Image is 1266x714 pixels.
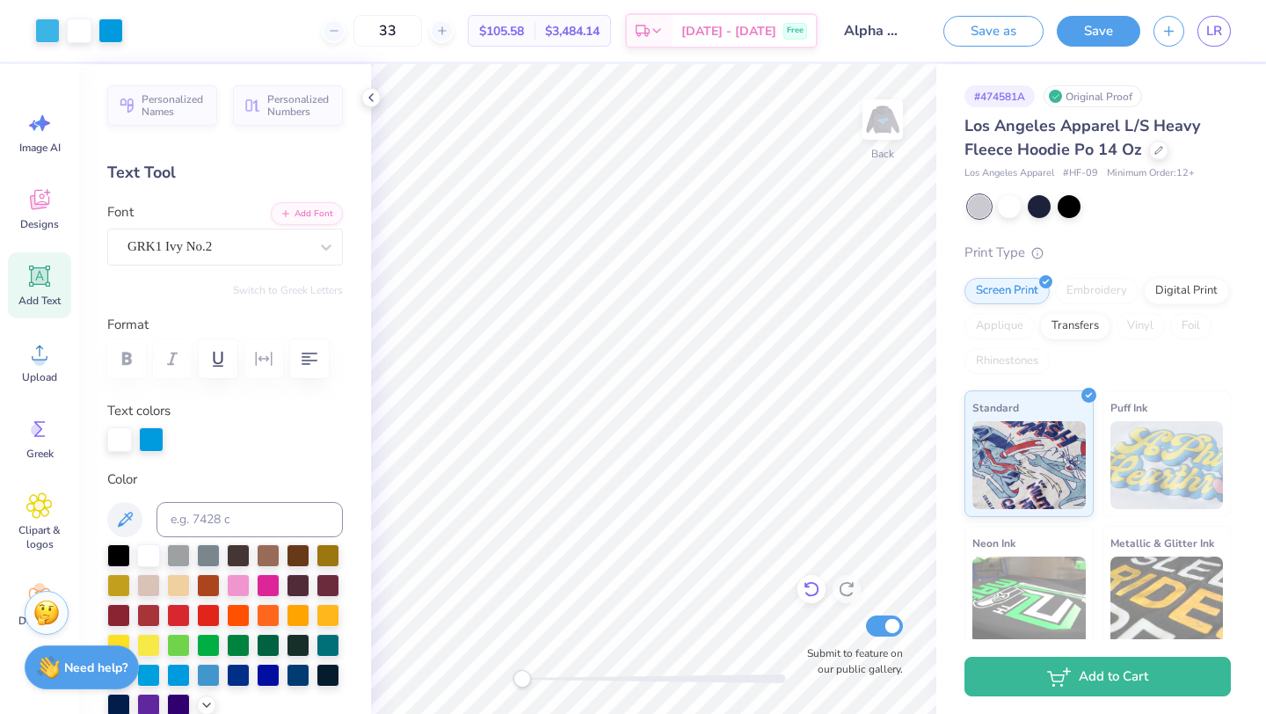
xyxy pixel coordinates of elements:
div: Foil [1170,313,1211,339]
div: Digital Print [1144,278,1229,304]
span: Add Text [18,294,61,308]
button: Personalized Numbers [233,85,343,126]
div: Print Type [964,243,1231,263]
span: $3,484.14 [545,22,600,40]
label: Color [107,470,343,490]
div: Screen Print [964,278,1050,304]
span: Personalized Names [142,93,207,118]
button: Save as [943,16,1044,47]
label: Submit to feature on our public gallery. [797,645,903,677]
span: $105.58 [479,22,524,40]
span: Metallic & Glitter Ink [1110,534,1214,552]
button: Add to Cart [964,657,1231,696]
span: Greek [26,447,54,461]
span: Personalized Numbers [267,93,332,118]
div: Applique [964,313,1035,339]
span: Free [787,25,804,37]
span: Minimum Order: 12 + [1107,166,1195,181]
div: Transfers [1040,313,1110,339]
label: Format [107,315,343,335]
div: Text Tool [107,161,343,185]
img: Puff Ink [1110,421,1224,509]
span: Designs [20,217,59,231]
div: Vinyl [1116,313,1165,339]
label: Text colors [107,401,171,421]
div: Embroidery [1055,278,1139,304]
span: Clipart & logos [11,523,69,551]
div: Original Proof [1044,85,1142,107]
span: # HF-09 [1063,166,1098,181]
span: Decorate [18,614,61,628]
span: Upload [22,370,57,384]
label: Font [107,202,134,222]
button: Personalized Names [107,85,217,126]
input: e.g. 7428 c [156,502,343,537]
img: Back [865,102,900,137]
strong: Need help? [64,659,127,676]
div: Accessibility label [513,670,531,688]
button: Switch to Greek Letters [233,283,343,297]
span: Image AI [19,141,61,155]
span: LR [1206,21,1222,41]
img: Standard [972,421,1086,509]
span: [DATE] - [DATE] [681,22,776,40]
div: Rhinestones [964,348,1050,375]
button: Save [1057,16,1140,47]
div: # 474581A [964,85,1035,107]
img: Neon Ink [972,557,1086,645]
span: Los Angeles Apparel [964,166,1054,181]
a: LR [1197,16,1231,47]
input: – – [353,15,422,47]
span: Los Angeles Apparel L/S Heavy Fleece Hoodie Po 14 Oz [964,115,1200,160]
img: Metallic & Glitter Ink [1110,557,1224,645]
input: Untitled Design [831,13,917,48]
span: Standard [972,398,1019,417]
button: Add Font [271,202,343,225]
span: Neon Ink [972,534,1015,552]
span: Puff Ink [1110,398,1147,417]
div: Back [871,146,894,162]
